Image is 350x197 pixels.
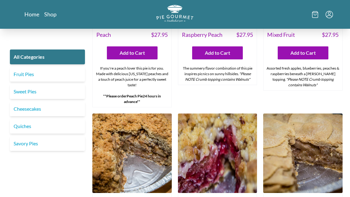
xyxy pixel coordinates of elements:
span: $ 27.95 [236,31,253,39]
a: Fruit Pies [10,67,85,82]
button: Add to Cart [278,47,328,60]
button: Add to Cart [192,47,243,60]
a: Home [24,11,39,18]
a: All Categories [10,49,85,64]
span: Add to Cart [205,49,230,57]
button: Menu [326,11,333,18]
span: $ 27.95 [151,31,168,39]
img: logo [156,5,193,22]
a: Logo [156,5,193,24]
img: Apple [263,114,343,193]
img: Apple Raspberry [178,114,257,193]
span: Peach [96,31,111,39]
a: Shop [44,11,57,18]
span: $ 27.95 [322,31,339,39]
div: If you're a peach lover this pie is for you. Made with delicious [US_STATE] peaches and a touch o... [93,63,171,107]
a: Cheesecakes [10,101,85,116]
strong: **Please order 24 hours in advance** [103,94,161,104]
em: *Please NOTE Crumb topping contains Walnuts* [185,72,251,82]
button: Add to Cart [107,47,158,60]
a: Savory Pies [10,136,85,151]
img: French Apple [92,114,172,193]
span: Mixed Fruit [267,31,295,39]
strong: Peach Pie [127,94,143,99]
a: Sweet Pies [10,84,85,99]
span: Add to Cart [120,49,145,57]
span: Add to Cart [290,49,316,57]
a: Quiches [10,119,85,134]
div: The summery flavor combination of this pie inspires picnics on sunny hillsides. [178,63,257,85]
span: Raspberry Peach [182,31,222,39]
div: Assorted fresh apples, blueberries, peaches & raspberries beneath a [PERSON_NAME] topping. [264,63,342,91]
em: *Please NOTE Crumb topping contains Walnuts* [286,77,334,88]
